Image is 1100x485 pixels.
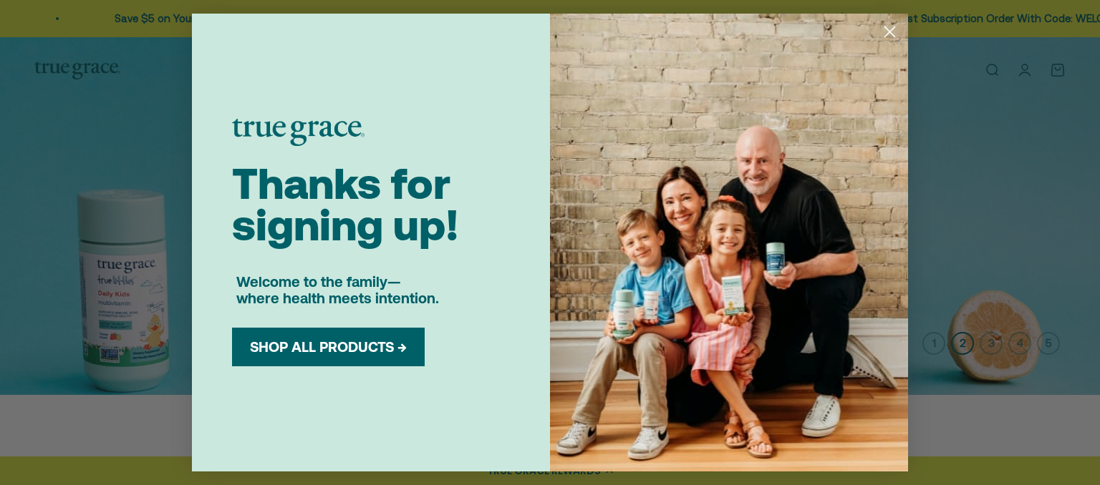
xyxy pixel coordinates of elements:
button: SHOP ALL PRODUCTS → [243,338,414,356]
img: b3f45010-4f50-4686-b610-c2d2f5ed60ad.jpeg [550,14,908,471]
span: Thanks for signing up! [232,159,459,250]
span: where health meets intention. [236,290,439,306]
button: Close dialog [877,19,902,44]
img: logo placeholder [232,119,365,146]
span: Welcome to the family— [236,273,400,290]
